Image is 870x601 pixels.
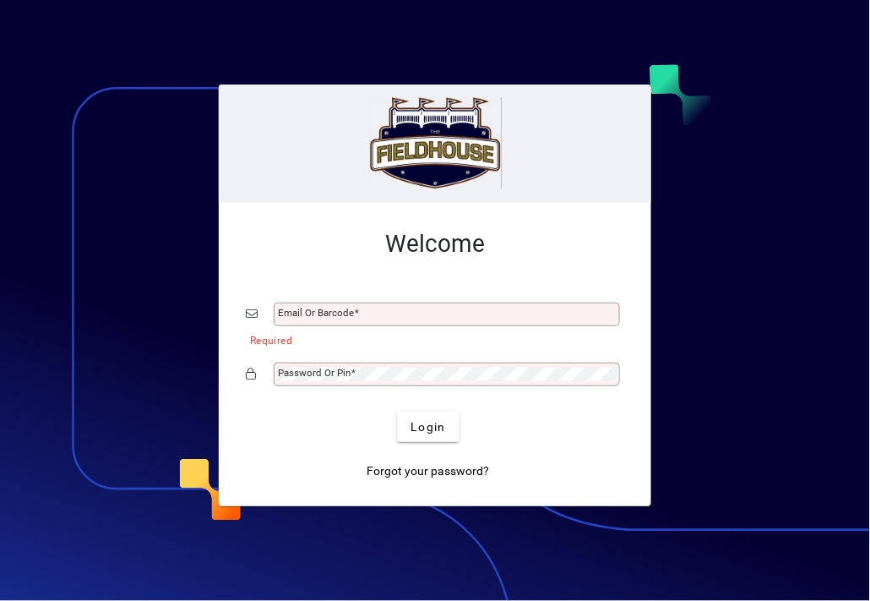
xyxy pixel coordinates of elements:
[246,230,624,259] h2: Welcome
[278,367,351,379] mat-label: Password or Pin
[397,412,459,442] button: Login
[250,331,611,348] mat-error: Required
[367,462,490,480] span: Forgot your password?
[411,418,445,436] span: Login
[361,456,497,486] a: Forgot your password?
[278,307,354,319] mat-label: Email or Barcode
